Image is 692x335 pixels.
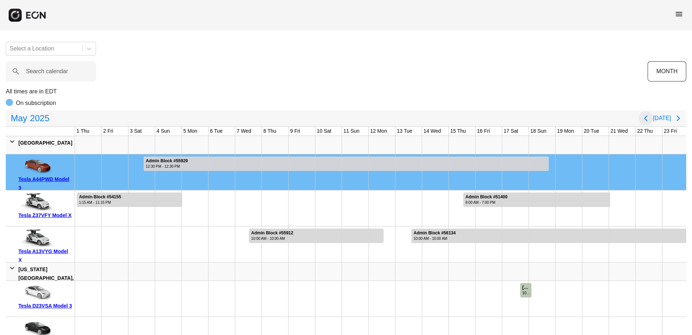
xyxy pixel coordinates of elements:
[18,247,72,264] div: Tesla A13VYG Model X
[155,127,171,136] div: 4 Sun
[476,127,491,136] div: 16 Fri
[235,127,253,136] div: 7 Wed
[582,127,601,136] div: 20 Tue
[143,154,549,171] div: Rented for 15 days by Admin Block Current status is rental
[449,127,467,136] div: 15 Thu
[18,175,72,192] div: Tesla A44PWD Model 3
[556,127,575,136] div: 19 Mon
[75,127,91,136] div: 1 Thu
[522,290,531,296] div: 10:30 AM - 9:00 PM
[249,226,384,243] div: Rented for 5 days by Admin Block Current status is rental
[128,127,143,136] div: 3 Sat
[251,236,293,241] div: 10:00 AM - 10:00 AM
[465,200,508,205] div: 8:00 AM - 7:00 PM
[671,111,686,125] button: Next page
[6,87,686,96] p: All times are in EDT
[18,193,54,211] img: car
[636,127,654,136] div: 22 Thu
[289,127,302,136] div: 9 Fri
[465,194,508,200] div: Admin Block #51400
[251,230,293,236] div: Admin Block #55912
[662,127,678,136] div: 23 Fri
[18,301,72,310] div: Tesla D23VSA Model 3
[18,265,74,291] div: [US_STATE][GEOGRAPHIC_DATA], [GEOGRAPHIC_DATA]
[609,127,629,136] div: 21 Wed
[413,236,456,241] div: 10:00 AM - 10:00 AM
[315,127,333,136] div: 10 Sat
[520,281,532,297] div: Rented for 1 days by Matthew Metzger Current status is completed
[653,112,671,125] button: [DATE]
[16,99,56,107] p: On subscription
[675,10,683,18] span: menu
[502,127,520,136] div: 17 Sat
[18,138,73,147] div: [GEOGRAPHIC_DATA]
[262,127,278,136] div: 8 Thu
[342,127,361,136] div: 11 Sun
[18,157,54,175] img: car
[529,127,548,136] div: 18 Sun
[463,190,610,207] div: Rented for 6 days by Admin Block Current status is rental
[18,211,72,220] div: Tesla Z37VFY Model X
[18,229,54,247] img: car
[648,61,686,81] button: MONTH
[26,67,68,76] label: Search calendar
[369,127,389,136] div: 12 Mon
[422,127,442,136] div: 14 Wed
[413,230,456,236] div: Admin Block #56134
[146,158,188,164] div: Admin Block #55929
[522,285,531,290] div: [PERSON_NAME] #57713
[395,127,414,136] div: 13 Tue
[18,283,54,301] img: car
[9,111,29,125] span: May
[639,111,653,125] button: Previous page
[182,127,199,136] div: 5 Mon
[79,194,121,200] div: Admin Block #54155
[6,111,54,125] button: May2025
[102,127,115,136] div: 2 Fri
[209,127,224,136] div: 6 Tue
[76,190,183,207] div: Rented for 4 days by Admin Block Current status is rental
[79,200,121,205] div: 1:15 AM - 11:15 PM
[29,111,51,125] span: 2025
[146,164,188,169] div: 12:30 PM - 12:30 PM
